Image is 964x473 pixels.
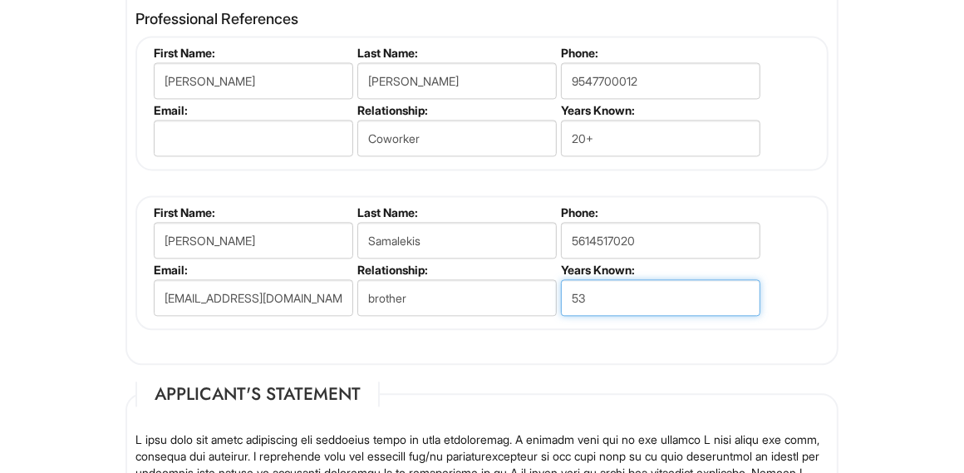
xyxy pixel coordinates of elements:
[154,46,351,60] label: First Name:
[154,103,351,117] label: Email:
[357,263,554,277] label: Relationship:
[561,205,758,219] label: Phone:
[357,103,554,117] label: Relationship:
[357,205,554,219] label: Last Name:
[561,46,758,60] label: Phone:
[561,103,758,117] label: Years Known:
[154,263,351,277] label: Email:
[154,205,351,219] label: First Name:
[357,46,554,60] label: Last Name:
[561,263,758,277] label: Years Known:
[135,11,829,27] h4: Professional References
[135,382,380,406] legend: Applicant's Statement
